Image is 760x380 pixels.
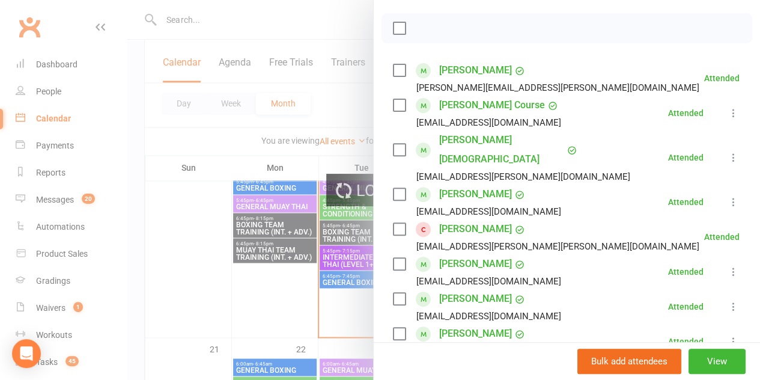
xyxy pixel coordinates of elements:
[416,204,561,219] div: [EMAIL_ADDRESS][DOMAIN_NAME]
[416,80,699,96] div: [PERSON_NAME][EMAIL_ADDRESS][PERSON_NAME][DOMAIN_NAME]
[439,289,512,308] a: [PERSON_NAME]
[668,109,704,117] div: Attended
[416,274,561,289] div: [EMAIL_ADDRESS][DOMAIN_NAME]
[689,349,746,374] button: View
[416,239,699,254] div: [EMAIL_ADDRESS][PERSON_NAME][PERSON_NAME][DOMAIN_NAME]
[416,169,630,185] div: [EMAIL_ADDRESS][PERSON_NAME][DOMAIN_NAME]
[439,185,512,204] a: [PERSON_NAME]
[439,254,512,274] a: [PERSON_NAME]
[439,96,545,115] a: [PERSON_NAME] Course
[439,130,564,169] a: [PERSON_NAME][DEMOGRAPHIC_DATA]
[416,115,561,130] div: [EMAIL_ADDRESS][DOMAIN_NAME]
[668,302,704,311] div: Attended
[577,349,681,374] button: Bulk add attendees
[668,268,704,276] div: Attended
[668,337,704,346] div: Attended
[439,324,512,343] a: [PERSON_NAME]
[704,74,740,82] div: Attended
[439,219,512,239] a: [PERSON_NAME]
[704,233,740,241] div: Attended
[668,153,704,162] div: Attended
[12,339,41,368] div: Open Intercom Messenger
[439,61,512,80] a: [PERSON_NAME]
[416,308,561,324] div: [EMAIL_ADDRESS][DOMAIN_NAME]
[668,198,704,206] div: Attended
